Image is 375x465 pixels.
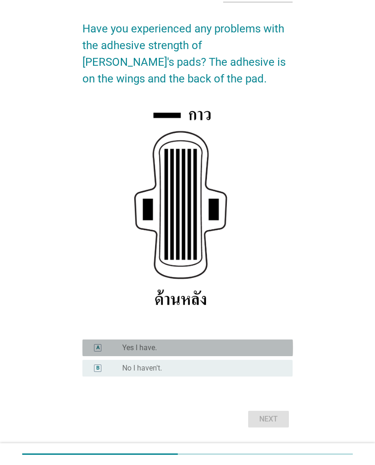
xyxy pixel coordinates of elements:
[96,344,100,352] div: A
[122,364,162,373] label: No I haven't.
[134,94,241,327] img: 4f372cfb-658b-4c08-bf91-0e36af93f765-glue.png
[82,11,293,87] h2: Have you experienced any problems with the adhesive strength of [PERSON_NAME]'s pads? The adhesiv...
[122,343,157,352] label: Yes I have.
[96,364,100,372] div: B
